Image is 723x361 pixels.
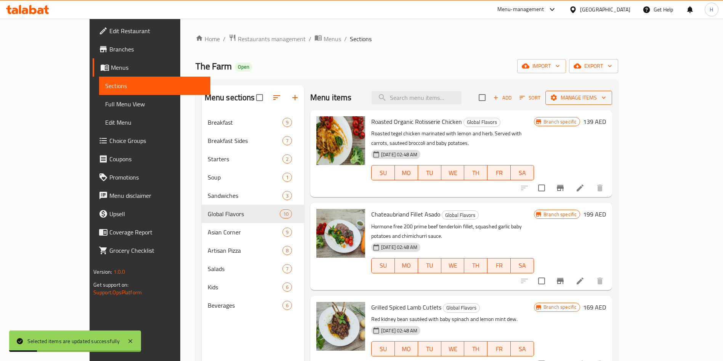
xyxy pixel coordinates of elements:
[591,272,609,290] button: delete
[109,26,204,35] span: Edit Restaurant
[418,341,441,356] button: TU
[109,246,204,255] span: Grocery Checklist
[99,113,210,132] a: Edit Menu
[208,301,282,310] span: Beverages
[105,118,204,127] span: Edit Menu
[283,119,292,126] span: 9
[202,205,304,223] div: Global Flavors10
[93,267,112,277] span: Version:
[491,167,508,178] span: FR
[113,267,125,277] span: 1.0.0
[464,118,500,127] span: Global Flavors
[395,165,418,180] button: MO
[268,88,286,107] span: Sort sections
[282,228,292,237] div: items
[280,209,292,218] div: items
[464,341,487,356] button: TH
[105,81,204,90] span: Sections
[283,229,292,236] span: 9
[371,165,395,180] button: SU
[93,205,210,223] a: Upsell
[310,92,352,103] h2: Menu items
[283,284,292,291] span: 6
[421,343,438,355] span: TU
[518,92,542,104] button: Sort
[395,341,418,356] button: MO
[551,179,569,197] button: Branch-specific-item
[467,343,484,355] span: TH
[591,179,609,197] button: delete
[378,151,420,158] span: [DATE] 02:48 AM
[282,154,292,164] div: items
[442,210,479,220] div: Global Flavors
[316,116,365,165] img: Roasted Organic Rotisserie Chicken
[551,272,569,290] button: Branch-specific-item
[208,173,282,182] span: Soup
[196,58,232,75] span: The Farm
[497,5,544,14] div: Menu-management
[208,282,282,292] div: Kids
[375,260,392,271] span: SU
[487,258,511,273] button: FR
[583,209,606,220] h6: 199 AED
[421,260,438,271] span: TU
[235,64,252,70] span: Open
[371,314,534,324] p: Red kidney bean sautéed with baby spinach and lemon mint dew.
[534,180,550,196] span: Select to update
[282,246,292,255] div: items
[93,168,210,186] a: Promotions
[540,211,580,218] span: Branch specific
[511,341,534,356] button: SA
[583,302,606,313] h6: 169 AED
[371,302,441,313] span: Grilled Spiced Lamb Cutlets
[202,110,304,318] nav: Menu sections
[576,276,585,286] a: Edit menu item
[467,260,484,271] span: TH
[93,150,210,168] a: Coupons
[350,34,372,43] span: Sections
[208,136,282,145] span: Breakfast Sides
[444,260,462,271] span: WE
[464,165,487,180] button: TH
[324,34,341,43] span: Menus
[443,303,480,313] div: Global Flavors
[109,191,204,200] span: Menu disclaimer
[441,258,465,273] button: WE
[551,93,606,103] span: Manage items
[282,191,292,200] div: items
[93,132,210,150] a: Choice Groups
[490,92,515,104] span: Add item
[519,93,540,102] span: Sort
[282,136,292,145] div: items
[208,228,282,237] div: Asian Corner
[93,280,128,290] span: Get support on:
[523,61,560,71] span: import
[208,246,282,255] span: Artisan Pizza
[202,186,304,205] div: Sandwiches3
[371,116,462,127] span: Roasted Organic Rotisserie Chicken
[111,63,204,72] span: Menus
[418,258,441,273] button: TU
[208,191,282,200] span: Sandwiches
[514,260,531,271] span: SA
[252,90,268,106] span: Select all sections
[99,77,210,95] a: Sections
[202,278,304,296] div: Kids6
[545,91,612,105] button: Manage items
[575,61,612,71] span: export
[372,91,462,104] input: search
[467,167,484,178] span: TH
[344,34,347,43] li: /
[371,341,395,356] button: SU
[282,282,292,292] div: items
[202,113,304,132] div: Breakfast9
[93,287,142,297] a: Support.OpsPlatform
[316,209,365,258] img: Chateaubriand Fillet Asado
[286,88,304,107] button: Add section
[487,165,511,180] button: FR
[109,209,204,218] span: Upsell
[491,260,508,271] span: FR
[196,34,619,44] nav: breadcrumb
[282,173,292,182] div: items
